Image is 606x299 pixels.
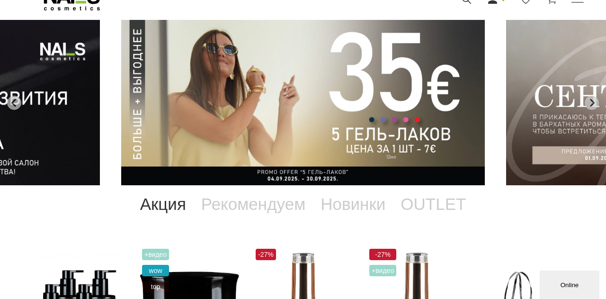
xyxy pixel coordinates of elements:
[142,265,169,276] span: wow
[313,185,393,223] a: Новинки
[369,265,396,276] span: +Видео
[393,185,473,223] a: OUTLET
[585,96,599,110] button: Go to first slide
[142,281,169,292] span: top
[121,20,485,185] li: 1 of 12
[369,249,396,260] span: -27%
[7,96,21,110] button: Previous slide
[142,249,169,260] span: +Видео
[256,249,276,260] span: -27%
[133,185,194,223] a: Акция
[194,185,313,223] a: Рекомендуем
[540,269,601,299] iframe: chat widget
